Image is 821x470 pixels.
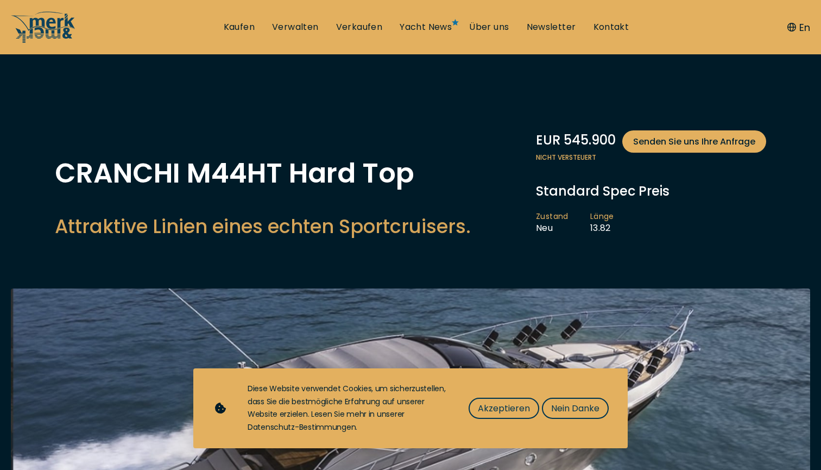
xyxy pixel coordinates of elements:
[336,21,383,33] a: Verkaufen
[224,21,255,33] a: Kaufen
[633,135,755,148] span: Senden Sie uns Ihre Anfrage
[536,211,590,234] li: Neu
[536,211,569,222] span: Zustand
[542,398,609,419] button: Nein Danke
[536,130,766,153] div: EUR 545.900
[55,160,471,187] h1: CRANCHI M44HT Hard Top
[593,21,629,33] a: Kontakt
[400,21,452,33] a: Yacht News
[469,398,539,419] button: Akzeptieren
[272,21,319,33] a: Verwalten
[248,422,356,433] a: Datenschutz-Bestimmungen
[55,213,471,240] h2: Attraktive Linien eines echten Sportcruisers.
[536,182,670,200] span: Standard Spec Preis
[248,383,447,434] div: Diese Website verwendet Cookies, um sicherzustellen, dass Sie die bestmögliche Erfahrung auf unse...
[787,20,810,35] button: En
[469,21,509,33] a: Über uns
[527,21,576,33] a: Newsletter
[622,130,766,153] a: Senden Sie uns Ihre Anfrage
[551,402,599,415] span: Nein Danke
[478,402,530,415] span: Akzeptieren
[590,211,636,234] li: 13.82
[536,153,766,162] span: Nicht versteuert
[590,211,614,222] span: Länge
